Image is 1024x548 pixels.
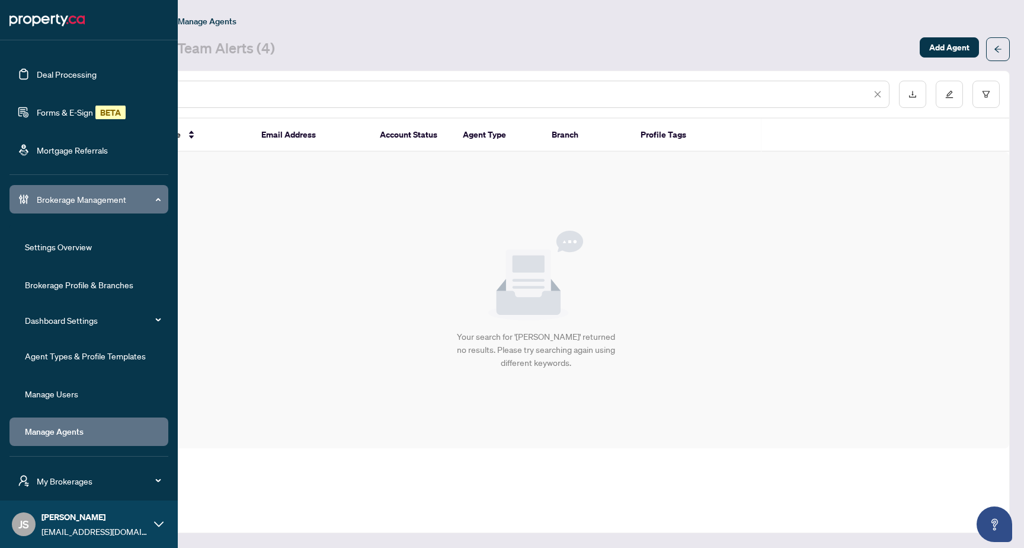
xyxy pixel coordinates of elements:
img: logo [9,11,85,30]
img: Null State Icon [488,231,583,321]
span: edit [945,90,953,98]
span: Manage Agents [178,16,236,27]
a: Mortgage Referrals [37,145,108,155]
a: Dashboard Settings [25,315,98,326]
a: Manage Users [25,388,78,399]
span: Add Agent [929,38,969,57]
span: [EMAIL_ADDRESS][DOMAIN_NAME] [41,525,148,538]
th: Email Address [252,119,370,152]
a: Manage Agents [25,426,84,437]
button: filter [972,81,1000,108]
button: Add Agent [920,37,979,58]
a: Agent Types & Profile Templates [25,351,146,361]
span: close [873,90,882,98]
button: Open asap [977,506,1012,542]
a: Forms & E-SignBETA [37,107,126,117]
th: Branch [542,119,631,152]
span: Brokerage Management [37,193,160,206]
span: arrow-left [994,45,1002,53]
th: Profile Tags [631,119,732,152]
a: Settings Overview [25,241,92,252]
a: Deal Processing [37,69,97,79]
a: Team Alerts (4) [177,39,275,60]
th: Account Status [370,119,453,152]
th: Full Name [133,119,252,152]
span: JS [18,516,29,533]
a: Brokerage Profile & Branches [25,279,133,290]
div: Your search for '[PERSON_NAME]' returned no results. Please try searching again using different k... [456,330,616,369]
span: My Brokerages [37,474,160,488]
button: download [899,81,926,108]
span: user-switch [18,475,30,487]
span: download [908,90,917,98]
button: edit [936,81,963,108]
span: filter [982,90,990,98]
span: [PERSON_NAME] [41,511,148,524]
th: Agent Type [453,119,542,152]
